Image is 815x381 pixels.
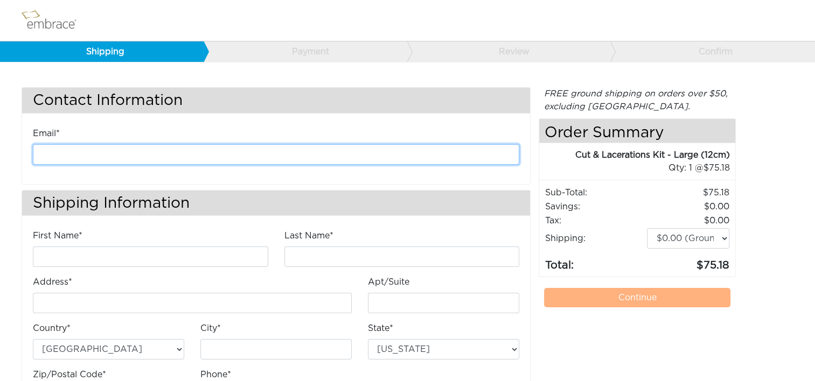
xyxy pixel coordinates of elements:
img: logo.png [19,7,89,34]
label: Email* [33,127,60,140]
label: State* [368,322,393,335]
label: Last Name* [284,229,333,242]
span: 75.18 [703,164,730,172]
a: Continue [544,288,730,307]
td: Sub-Total: [545,186,646,200]
a: Review [407,41,610,62]
h3: Contact Information [22,88,530,113]
label: Zip/Postal Code* [33,368,106,381]
td: Savings : [545,200,646,214]
div: 1 @ [553,161,730,174]
td: 75.18 [646,186,730,200]
label: Phone* [200,368,231,381]
label: Country* [33,322,71,335]
label: Apt/Suite [368,276,409,288]
td: Total: [545,249,646,274]
label: City* [200,322,221,335]
label: First Name* [33,229,82,242]
h3: Shipping Information [22,190,530,216]
a: Payment [203,41,407,62]
td: Shipping: [545,228,646,249]
div: Cut & Lacerations Kit - Large (12cm) [539,149,730,161]
td: 0.00 [646,214,730,228]
td: 75.18 [646,249,730,274]
label: Address* [33,276,72,288]
h4: Order Summary [539,119,735,143]
div: FREE ground shipping on orders over $50, excluding [GEOGRAPHIC_DATA]. [539,87,736,113]
a: Confirm [610,41,813,62]
td: 0.00 [646,200,730,214]
td: Tax: [545,214,646,228]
